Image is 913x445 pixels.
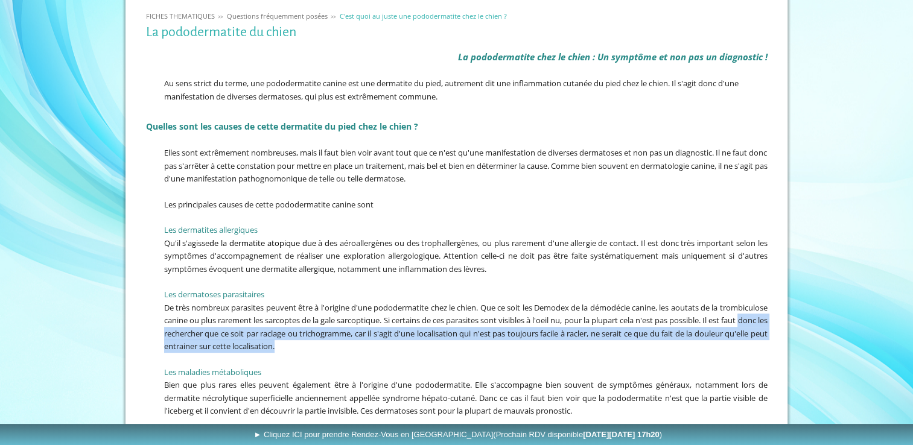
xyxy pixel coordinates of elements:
a: Questions fréquemment posées [224,11,331,21]
span: Les principales causes de cette pododermatite canine sont [164,199,374,210]
span: ses de cette dermatite du pied ch [229,121,368,132]
span: C'est quoi au juste une pododermatite chez le chien ? [340,11,507,21]
b: [DATE][DATE] 17h20 [583,430,660,439]
span: de la [209,238,227,248]
span: Elles sont extrêmement nombreuses, mais il faut bien voir avant tout que ce n'est qu'une manifest... [164,147,768,184]
h1: La pododermatite du chien [146,25,768,40]
em: La pododermatite chez le chien : Un symptôme et non pas un diagnostic ! [458,51,768,63]
span: Quelles sont les cau ez le chien ? [146,121,418,132]
span: Bien que plus rares elles peuvent également être à l'origine d'une pododermatite. Elle s'accompag... [164,379,768,416]
span: De très nombreux parasites peuvent être à l'origine d'une pododermatite chez le chien. Que ce soi... [164,302,768,352]
span: due à d [302,238,330,248]
a: dermatite atopique [229,238,300,248]
span: Les dermatites allergiques [164,224,258,235]
span: (Prochain RDV disponible ) [493,430,662,439]
a: C'est quoi au juste une pododermatite chez le chien ? [337,11,510,21]
span: Qu'il s'agisse es aéroallergènes ou des trophallergènes, ou plus rarement d'une allergie de conta... [164,238,768,274]
span: ► Cliquez ICI pour prendre Rendez-Vous en [GEOGRAPHIC_DATA] [253,430,662,439]
span: Questions fréquemment posées [227,11,328,21]
span: Les dermatoses parasitaires [164,289,264,300]
a: FICHES THEMATIQUES [143,11,218,21]
span: FICHES THEMATIQUES [146,11,215,21]
span: Au sens strict du terme, une pododermatite canine est une dermatite du pied, autrement dit une in... [164,78,739,102]
span: Les maladies métaboliques [164,367,261,377]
